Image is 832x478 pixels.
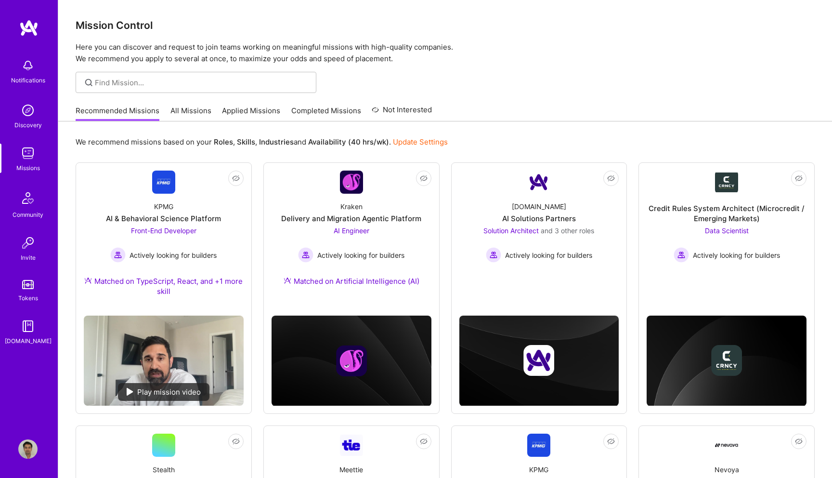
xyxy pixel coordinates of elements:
i: icon EyeClosed [420,438,428,445]
span: Front-End Developer [131,226,196,235]
div: AI & Behavioral Science Platform [106,213,221,224]
div: Stealth [153,465,175,475]
b: Roles [214,137,233,146]
img: Company logo [711,345,742,376]
span: and 3 other roles [541,226,594,235]
p: Here you can discover and request to join teams working on meaningful missions with high-quality ... [76,41,815,65]
span: Data Scientist [705,226,749,235]
img: Company Logo [340,171,363,194]
div: Play mission video [118,383,209,401]
span: Actively looking for builders [317,250,404,260]
img: Community [16,186,39,210]
p: We recommend missions based on your , , and . [76,137,448,147]
a: Company LogoCredit Rules System Architect (Microcredit / Emerging Markets)Data Scientist Actively... [647,171,806,284]
img: Ateam Purple Icon [284,277,291,284]
input: Find Mission... [95,78,309,88]
div: Invite [21,252,36,263]
i: icon EyeClosed [232,174,240,182]
img: Company logo [336,345,367,376]
a: Update Settings [393,137,448,146]
img: Actively looking for builders [674,247,689,263]
div: Tokens [18,293,38,303]
div: Matched on TypeScript, React, and +1 more skill [84,276,244,296]
div: Kraken [340,201,363,212]
a: All Missions [170,106,211,121]
a: Not Interested [372,104,432,121]
div: [DOMAIN_NAME] [5,336,52,346]
span: AI Engineer [334,226,369,235]
div: Delivery and Migration Agentic Platform [281,213,421,224]
img: Actively looking for builders [298,247,313,263]
a: Completed Missions [291,106,361,121]
i: icon EyeClosed [795,174,803,182]
img: teamwork [18,144,38,163]
div: Nevoya [715,465,739,475]
div: AI Solutions Partners [502,213,576,224]
img: Ateam Purple Icon [84,277,92,284]
img: logo [19,19,39,37]
div: Community [13,210,43,220]
img: Company Logo [527,434,550,457]
img: Company logo [523,345,554,376]
h3: Mission Control [76,19,815,31]
b: Availability (40 hrs/wk) [308,137,389,146]
span: Solution Architect [483,226,539,235]
img: Company Logo [340,435,363,455]
img: tokens [22,280,34,289]
img: No Mission [84,316,244,406]
div: Credit Rules System Architect (Microcredit / Emerging Markets) [647,203,806,224]
img: Company Logo [715,434,738,457]
div: Notifications [11,75,45,85]
img: Company Logo [715,173,738,192]
img: Company Logo [152,171,175,194]
img: Actively looking for builders [486,247,501,263]
img: guide book [18,317,38,336]
a: Applied Missions [222,106,280,121]
div: [DOMAIN_NAME] [512,201,566,212]
i: icon EyeClosed [607,174,615,182]
img: play [127,388,133,396]
a: Company Logo[DOMAIN_NAME]AI Solutions PartnersSolution Architect and 3 other rolesActively lookin... [459,171,619,284]
b: Industries [259,137,294,146]
i: icon SearchGrey [83,77,94,88]
i: icon EyeClosed [420,174,428,182]
img: bell [18,56,38,75]
a: Recommended Missions [76,106,159,121]
div: KPMG [154,201,173,212]
div: Discovery [14,120,42,130]
i: icon EyeClosed [607,438,615,445]
span: Actively looking for builders [693,250,780,260]
b: Skills [237,137,255,146]
img: Company Logo [527,171,550,194]
img: Invite [18,233,38,252]
a: Company LogoKPMGAI & Behavioral Science PlatformFront-End Developer Actively looking for builders... [84,171,244,308]
img: cover [459,316,619,406]
i: icon EyeClosed [232,438,240,445]
img: User Avatar [18,439,38,459]
div: Missions [16,163,40,173]
a: User Avatar [16,439,40,459]
img: Actively looking for builders [110,247,126,263]
a: Company LogoKrakenDelivery and Migration Agentic PlatformAI Engineer Actively looking for builder... [272,171,431,298]
img: cover [647,316,806,406]
img: discovery [18,101,38,120]
div: Matched on Artificial Intelligence (AI) [284,276,419,286]
div: KPMG [529,465,548,475]
img: cover [272,316,431,406]
span: Actively looking for builders [505,250,592,260]
div: Meettie [339,465,363,475]
span: Actively looking for builders [130,250,217,260]
i: icon EyeClosed [795,438,803,445]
